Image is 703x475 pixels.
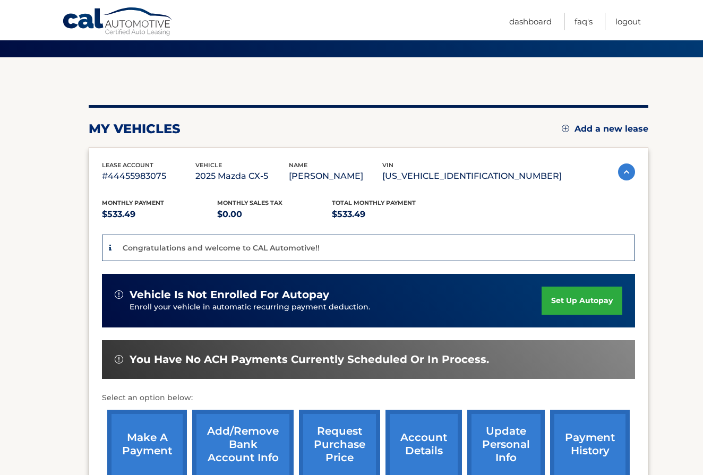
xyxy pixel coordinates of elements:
span: vehicle is not enrolled for autopay [130,288,329,301]
span: You have no ACH payments currently scheduled or in process. [130,353,489,366]
p: $0.00 [217,207,332,222]
span: Monthly Payment [102,199,164,206]
span: vin [382,161,393,169]
p: $533.49 [102,207,217,222]
img: alert-white.svg [115,355,123,364]
p: $533.49 [332,207,447,222]
img: accordion-active.svg [618,163,635,180]
a: set up autopay [542,287,622,315]
p: [US_VEHICLE_IDENTIFICATION_NUMBER] [382,169,562,184]
a: Dashboard [509,13,552,30]
span: Total Monthly Payment [332,199,416,206]
a: Cal Automotive [62,7,174,38]
span: name [289,161,307,169]
p: Select an option below: [102,392,635,404]
a: Logout [615,13,641,30]
p: Congratulations and welcome to CAL Automotive!! [123,243,320,253]
p: [PERSON_NAME] [289,169,382,184]
img: alert-white.svg [115,290,123,299]
span: lease account [102,161,153,169]
span: Monthly sales Tax [217,199,282,206]
a: Add a new lease [562,124,648,134]
img: add.svg [562,125,569,132]
p: #44455983075 [102,169,195,184]
p: 2025 Mazda CX-5 [195,169,289,184]
p: Enroll your vehicle in automatic recurring payment deduction. [130,301,542,313]
h2: my vehicles [89,121,181,137]
span: vehicle [195,161,222,169]
a: FAQ's [575,13,593,30]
